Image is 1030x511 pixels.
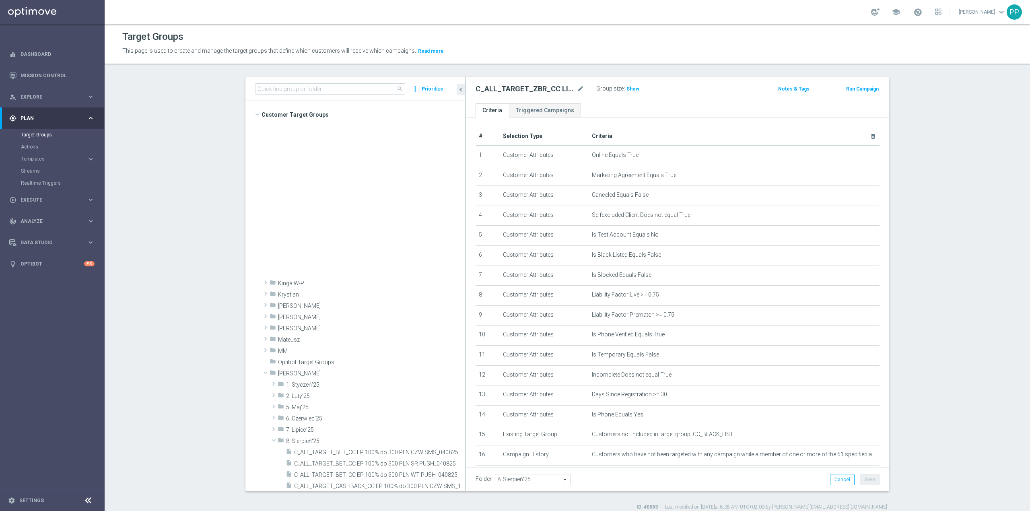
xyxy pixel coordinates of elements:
[500,345,589,365] td: Customer Attributes
[870,133,876,140] i: delete_forever
[592,212,690,218] span: Selfexcluded Client Does not equal True
[278,314,465,321] span: Maria M.
[286,404,465,411] span: 5. Maj&#x27;25
[19,498,44,503] a: Settings
[592,391,667,398] span: Days Since Registration >= 30
[777,84,810,93] button: Notes & Tags
[278,370,465,377] span: Patryk P.
[294,472,465,478] span: C_ALL_TARGET_BET_CC EP 100% do 300 PLN WT PUSH_040825
[9,93,16,101] i: person_search
[21,157,87,161] div: Templates
[270,347,276,356] i: folder
[592,231,659,238] span: Is Test Account Equals No
[476,445,500,465] td: 16
[270,336,276,345] i: folder
[21,153,104,165] div: Templates
[958,6,1007,18] a: [PERSON_NAME]keyboard_arrow_down
[476,84,575,94] h2: C_ALL_TARGET_ZBR_CC LIGI 100% do 300 PLN_210825
[592,192,649,198] span: Canceled Equals False
[500,146,589,166] td: Customer Attributes
[500,385,589,406] td: Customer Attributes
[21,129,104,141] div: Target Groups
[278,280,465,287] span: Kinga W-P
[830,474,855,485] button: Cancel
[9,94,95,100] button: person_search Explore keyboard_arrow_right
[262,109,465,120] span: Customer Target Groups
[21,65,95,86] a: Mission Control
[294,449,465,456] span: C_ALL_TARGET_BET_CC EP 100% do 300 PLN CZW SMS_040825
[21,198,87,202] span: Execute
[592,272,651,278] span: Is Blocked Equals False
[592,133,612,139] span: Criteria
[476,286,500,306] td: 8
[294,483,465,490] span: C_ALL_TARGET_CASHBACK_CC EP 100% do 300 PLN CZW SMS_180825
[9,260,16,268] i: lightbulb
[892,8,900,16] span: school
[9,239,95,246] button: Data Studio keyboard_arrow_right
[278,403,284,412] i: folder
[476,425,500,445] td: 15
[87,155,95,163] i: keyboard_arrow_right
[592,411,643,418] span: Is Phone Equals Yes
[509,103,581,117] a: Triggered Campaigns
[278,325,465,332] span: Maryna Sh.
[637,504,658,511] label: ID: 40653
[9,196,16,204] i: play_circle_outline
[500,206,589,226] td: Customer Attributes
[500,266,589,286] td: Customer Attributes
[476,305,500,326] td: 9
[500,365,589,385] td: Customer Attributes
[21,165,104,177] div: Streams
[21,240,87,245] span: Data Studio
[476,127,500,146] th: #
[500,305,589,326] td: Customer Attributes
[278,414,284,424] i: folder
[9,218,87,225] div: Analyze
[592,451,876,458] span: Customers who have not been targeted with any campaign while a member of one or more of the 61 sp...
[278,437,284,446] i: folder
[476,166,500,186] td: 2
[21,180,84,186] a: Realtime Triggers
[87,93,95,101] i: keyboard_arrow_right
[457,84,465,95] button: chevron_left
[9,115,87,122] div: Plan
[500,186,589,206] td: Customer Attributes
[270,358,276,367] i: folder
[9,253,95,274] div: Optibot
[270,313,276,322] i: folder
[476,266,500,286] td: 7
[860,474,880,485] button: Save
[21,141,104,153] div: Actions
[500,286,589,306] td: Customer Attributes
[278,291,465,298] span: Krystian
[278,392,284,401] i: folder
[500,127,589,146] th: Selection Type
[411,83,419,95] i: more_vert
[9,196,87,204] div: Execute
[87,239,95,246] i: keyboard_arrow_right
[21,219,87,224] span: Analyze
[21,144,84,150] a: Actions
[9,261,95,267] button: lightbulb Optibot +10
[270,324,276,334] i: folder
[9,218,95,225] button: track_changes Analyze keyboard_arrow_right
[9,93,87,101] div: Explore
[592,172,676,179] span: Marketing Agreement Equals True
[278,426,284,435] i: folder
[500,425,589,445] td: Existing Target Group
[278,303,465,309] span: Marcin G
[500,445,589,465] td: Campaign History
[457,86,465,93] i: chevron_left
[255,83,405,95] input: Quick find group or folder
[9,72,95,79] div: Mission Control
[1007,4,1022,20] div: PP
[476,103,509,117] a: Criteria
[476,405,500,425] td: 14
[476,365,500,385] td: 12
[122,31,183,43] h1: Target Groups
[9,51,95,58] div: equalizer Dashboard
[9,218,16,225] i: track_changes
